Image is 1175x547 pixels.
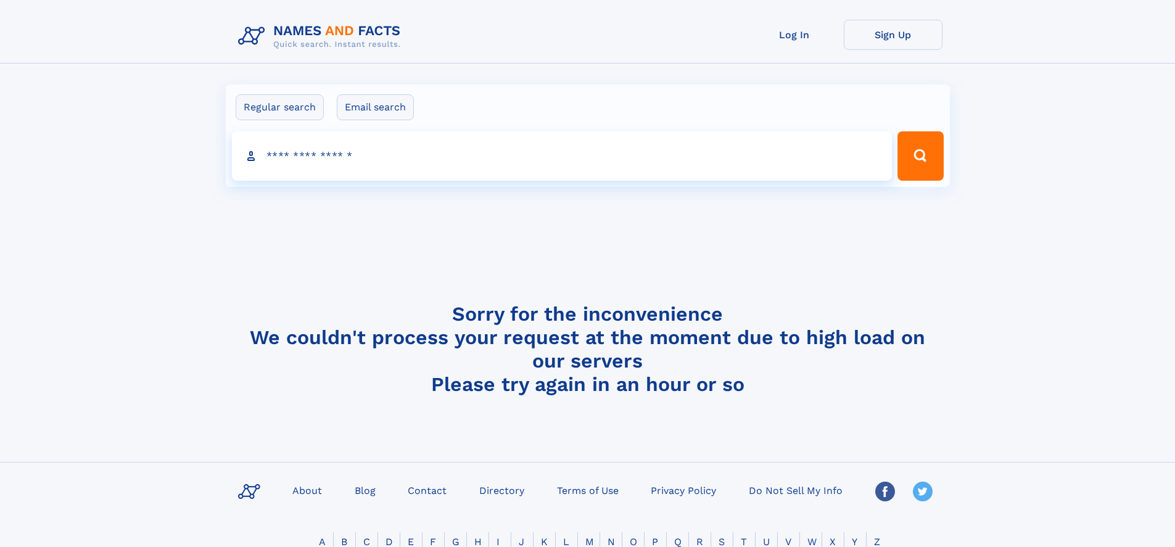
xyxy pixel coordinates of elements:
a: Log In [745,20,844,50]
a: Do Not Sell My Info [744,481,847,499]
label: Email search [337,94,414,120]
input: search input [232,131,893,181]
a: Blog [350,481,381,499]
img: Twitter [913,482,933,501]
a: Directory [474,481,529,499]
a: Contact [403,481,451,499]
img: Facebook [875,482,895,501]
a: Terms of Use [552,481,624,499]
img: Logo Names and Facts [233,20,411,53]
h4: Sorry for the inconvenience We couldn't process your request at the moment due to high load on ou... [233,302,942,396]
a: Privacy Policy [646,481,721,499]
button: Search Button [897,131,943,181]
label: Regular search [236,94,324,120]
a: About [287,481,327,499]
a: Sign Up [844,20,942,50]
